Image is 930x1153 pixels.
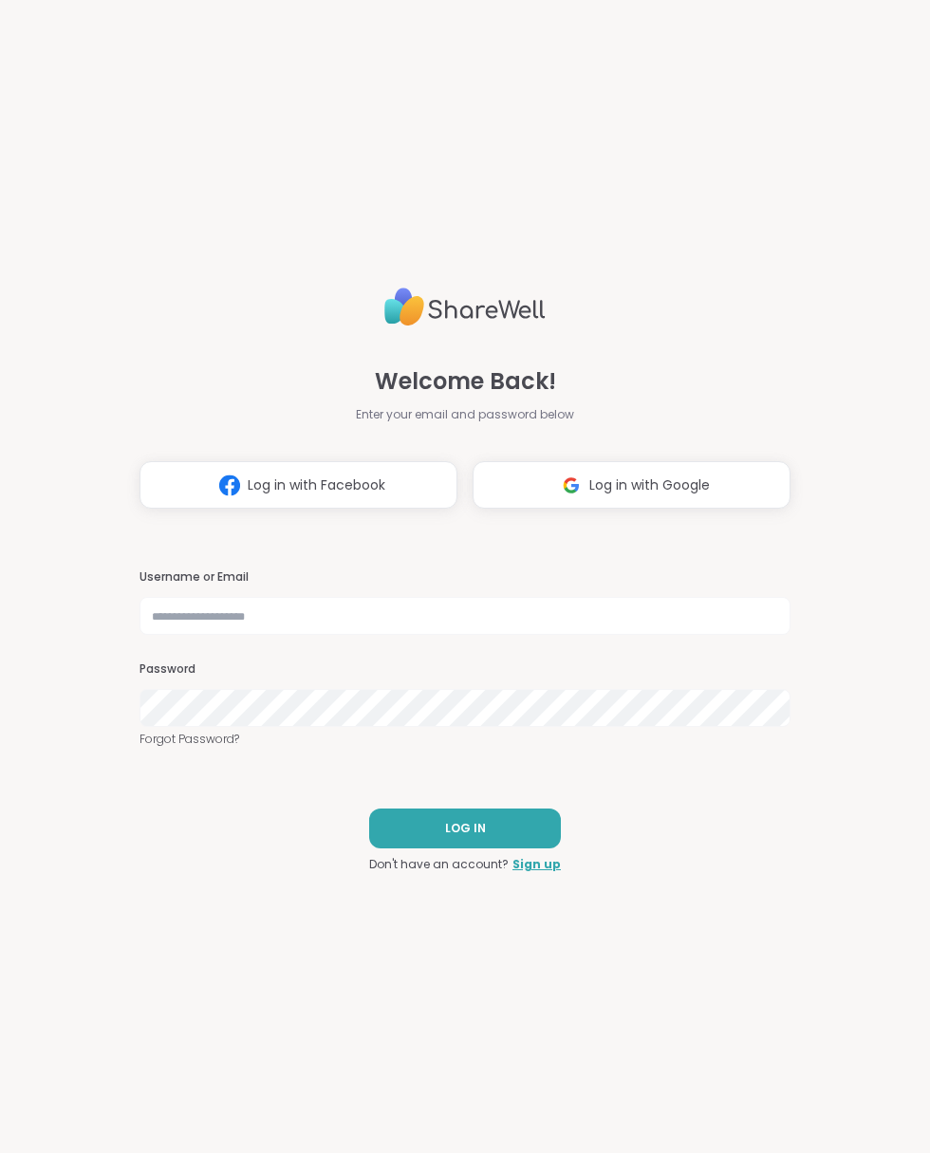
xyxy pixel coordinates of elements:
span: Enter your email and password below [356,406,574,423]
img: ShareWell Logomark [553,468,589,503]
span: Don't have an account? [369,856,509,873]
button: LOG IN [369,809,561,848]
span: Welcome Back! [375,364,556,399]
span: LOG IN [445,820,486,837]
button: Log in with Google [473,461,790,509]
img: ShareWell Logomark [212,468,248,503]
button: Log in with Facebook [139,461,457,509]
a: Forgot Password? [139,731,790,748]
img: ShareWell Logo [384,280,546,334]
h3: Password [139,661,790,678]
h3: Username or Email [139,569,790,586]
span: Log in with Google [589,475,710,495]
a: Sign up [512,856,561,873]
span: Log in with Facebook [248,475,385,495]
